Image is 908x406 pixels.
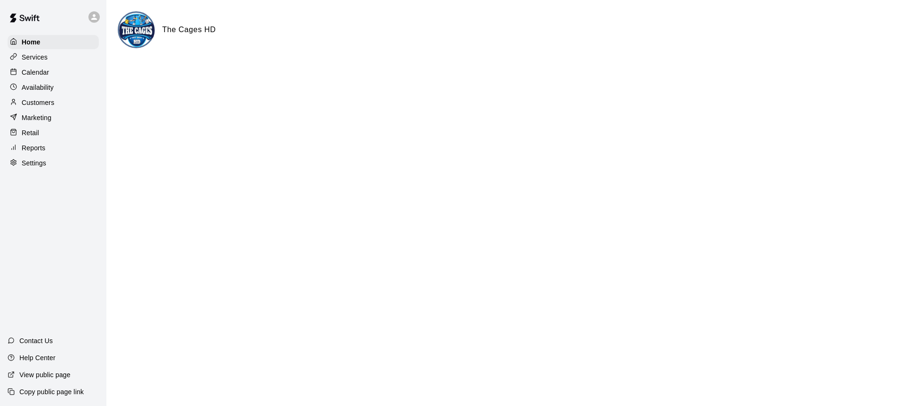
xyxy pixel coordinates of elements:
[22,113,52,122] p: Marketing
[22,52,48,62] p: Services
[22,37,41,47] p: Home
[8,156,99,170] a: Settings
[8,35,99,49] a: Home
[22,83,54,92] p: Availability
[8,65,99,79] a: Calendar
[22,158,46,168] p: Settings
[119,13,155,48] img: The Cages HD logo
[19,336,53,346] p: Contact Us
[8,95,99,110] a: Customers
[8,50,99,64] a: Services
[8,126,99,140] a: Retail
[22,128,39,138] p: Retail
[22,68,49,77] p: Calendar
[8,80,99,95] a: Availability
[22,143,45,153] p: Reports
[19,387,84,397] p: Copy public page link
[22,98,54,107] p: Customers
[162,24,216,36] h6: The Cages HD
[8,111,99,125] a: Marketing
[8,141,99,155] a: Reports
[19,370,70,380] p: View public page
[19,353,55,363] p: Help Center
